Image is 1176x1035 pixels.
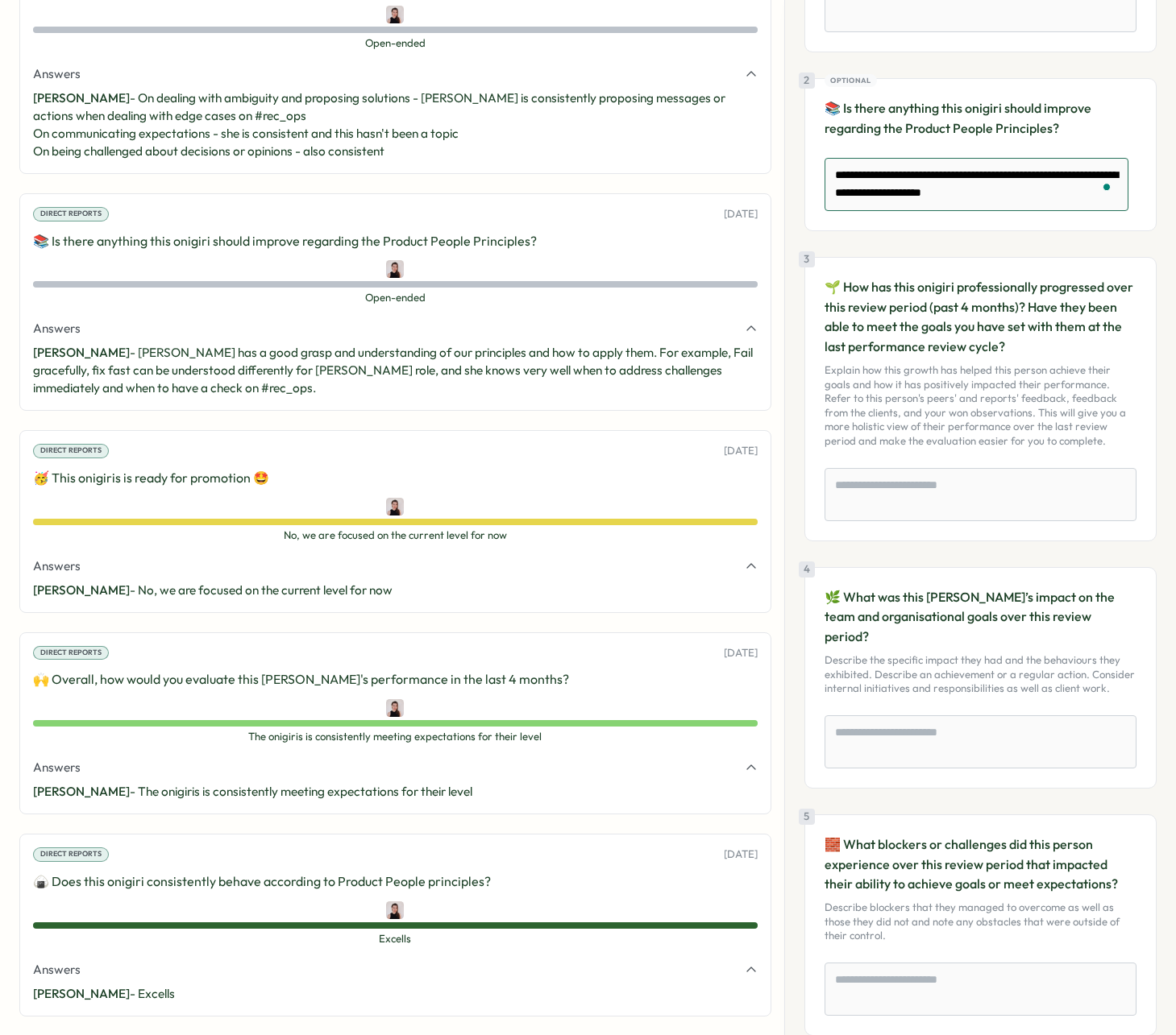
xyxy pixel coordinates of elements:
[33,669,758,689] p: 🙌 Overall, how would you evaluate this [PERSON_NAME]'s performance in the last 4 months?
[386,699,404,717] img: Axi Molnar
[33,291,758,305] span: Open-ended
[33,345,130,360] span: [PERSON_NAME]
[724,847,758,862] p: [DATE]
[33,557,758,575] button: Answers
[825,158,1128,211] textarea: To enrich screen reader interactions, please activate Accessibility in Grammarly extension settings
[386,498,404,515] img: Axi Molnar
[33,847,109,862] div: Direct Reports
[825,834,1137,894] p: 🧱 What blockers or challenges did this person experience over this review period that impacted th...
[33,65,81,83] span: Answers
[33,320,81,337] span: Answers
[825,277,1137,357] p: 🌱 How has this onigiri professionally progressed over this review period (past 4 months)? Have th...
[33,784,130,799] span: [PERSON_NAME]
[799,251,815,267] div: 3
[825,653,1137,696] p: Describe the specific impact they had and the behaviours they exhibited. Describe an achievement ...
[33,344,758,397] p: - [PERSON_NAME] has a good grasp and understanding of our principles and how to apply them. For e...
[33,36,758,51] span: Open-ended
[386,6,404,23] img: Axi Molnar
[33,231,758,251] p: 📚 Is there anything this onigiri should improve regarding the Product People Principles?
[33,444,109,458] div: Direct Reports
[724,646,758,660] p: [DATE]
[33,871,758,892] p: 🍙 Does this onigiri consistently behave according to Product People principles?
[799,809,815,825] div: 5
[33,759,758,776] button: Answers
[33,90,130,106] span: [PERSON_NAME]
[33,468,758,488] p: 🥳 This onigiris is ready for promotion 🤩
[825,900,1137,943] p: Describe blockers that they managed to overcome as well as those they did not and note any obstac...
[33,783,758,801] p: - The onigiris is consistently meeting expectations for their level
[33,582,130,598] span: [PERSON_NAME]
[386,260,404,278] img: Axi Molnar
[33,557,81,575] span: Answers
[386,901,404,919] img: Axi Molnar
[33,89,758,160] p: - On dealing with ambiguity and proposing solutions - [PERSON_NAME] is consistently proposing mes...
[33,207,109,221] div: Direct Reports
[825,363,1137,449] p: Explain how this growth has helped this person achieve their goals and how it has positively impa...
[799,561,815,578] div: 4
[33,985,758,1003] p: - Excells
[830,75,871,86] span: Optional
[33,961,81,979] span: Answers
[33,730,758,744] span: The onigiris is consistently meeting expectations for their level
[33,320,758,337] button: Answers
[33,932,758,946] span: Excells
[33,986,130,1001] span: [PERSON_NAME]
[724,207,758,221] p: [DATE]
[825,587,1137,647] p: 🌿 What was this [PERSON_NAME]’s impact on the team and organisational goals over this review period?
[724,444,758,458] p: [DATE]
[33,759,81,776] span: Answers
[33,528,758,543] span: No, we are focused on the current level for now
[33,65,758,83] button: Answers
[33,582,758,599] p: - No, we are focused on the current level for now
[33,646,109,660] div: Direct Reports
[825,98,1137,139] p: 📚 Is there anything this onigiri should improve regarding the Product People Principles?
[33,961,758,979] button: Answers
[799,72,815,89] div: 2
